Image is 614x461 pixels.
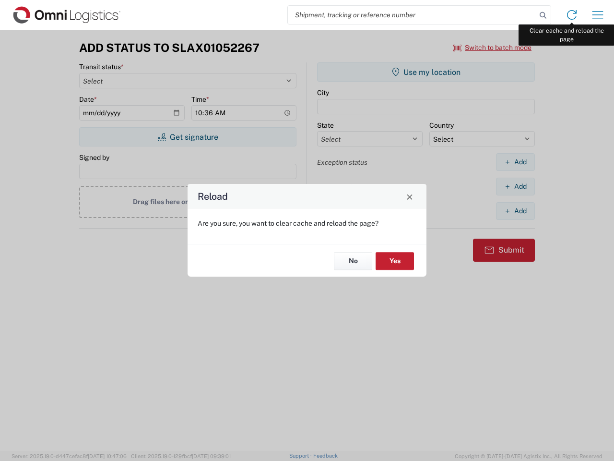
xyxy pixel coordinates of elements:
p: Are you sure, you want to clear cache and reload the page? [198,219,416,228]
button: Yes [376,252,414,270]
input: Shipment, tracking or reference number [288,6,536,24]
button: Close [403,190,416,203]
button: No [334,252,372,270]
h4: Reload [198,190,228,204]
